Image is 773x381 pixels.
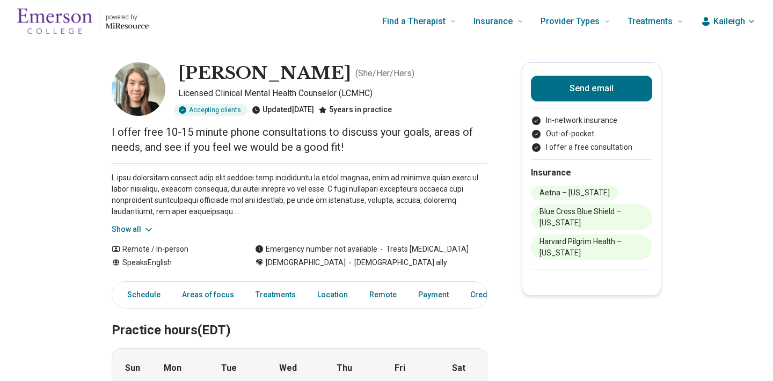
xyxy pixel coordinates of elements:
div: 5 years in practice [318,104,392,116]
a: Payment [412,284,455,306]
span: [DEMOGRAPHIC_DATA] [266,257,346,268]
li: Aetna – [US_STATE] [531,186,618,200]
li: In-network insurance [531,115,652,126]
h2: Practice hours (EDT) [112,296,487,340]
strong: Sun [125,362,140,375]
h2: Insurance [531,166,652,179]
span: Provider Types [541,14,600,29]
button: Send email [531,76,652,101]
img: Kaileigh Hogan, Licensed Clinical Mental Health Counselor (LCMHC) [112,62,165,116]
div: Emergency number not available [255,244,377,255]
div: Remote / In-person [112,244,234,255]
a: Location [311,284,354,306]
span: Treatments [628,14,673,29]
strong: Tue [221,362,237,375]
strong: Fri [395,362,405,375]
button: Show all [112,224,154,235]
li: Blue Cross Blue Shield – [US_STATE] [531,204,652,230]
p: powered by [106,13,149,21]
p: L ipsu dolorsitam consect adip elit seddoei temp incididuntu la etdol magnaa, enim ad minimve qui... [112,172,487,217]
a: Home page [17,4,149,39]
p: Licensed Clinical Mental Health Counselor (LCMHC) [178,87,487,100]
button: Kaileigh [701,15,756,28]
span: Find a Therapist [382,14,446,29]
strong: Mon [164,362,181,375]
div: Updated [DATE] [252,104,314,116]
p: I offer free 10-15 minute phone consultations to discuss your goals, areas of needs, and see if y... [112,124,487,155]
ul: Payment options [531,115,652,153]
a: Credentials [464,284,517,306]
strong: Wed [279,362,297,375]
span: [DEMOGRAPHIC_DATA] ally [346,257,447,268]
strong: Sat [452,362,465,375]
div: Speaks English [112,257,234,268]
h1: [PERSON_NAME] [178,62,351,85]
strong: Thu [337,362,352,375]
a: Schedule [114,284,167,306]
p: ( She/Her/Hers ) [355,67,414,80]
a: Treatments [249,284,302,306]
li: Harvard Pilgrim Health – [US_STATE] [531,235,652,260]
span: Kaileigh [713,15,745,28]
li: Out-of-pocket [531,128,652,140]
div: Accepting clients [174,104,247,116]
a: Areas of focus [176,284,240,306]
li: I offer a free consultation [531,142,652,153]
span: Insurance [473,14,513,29]
a: Remote [363,284,403,306]
span: Treats [MEDICAL_DATA] [377,244,469,255]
